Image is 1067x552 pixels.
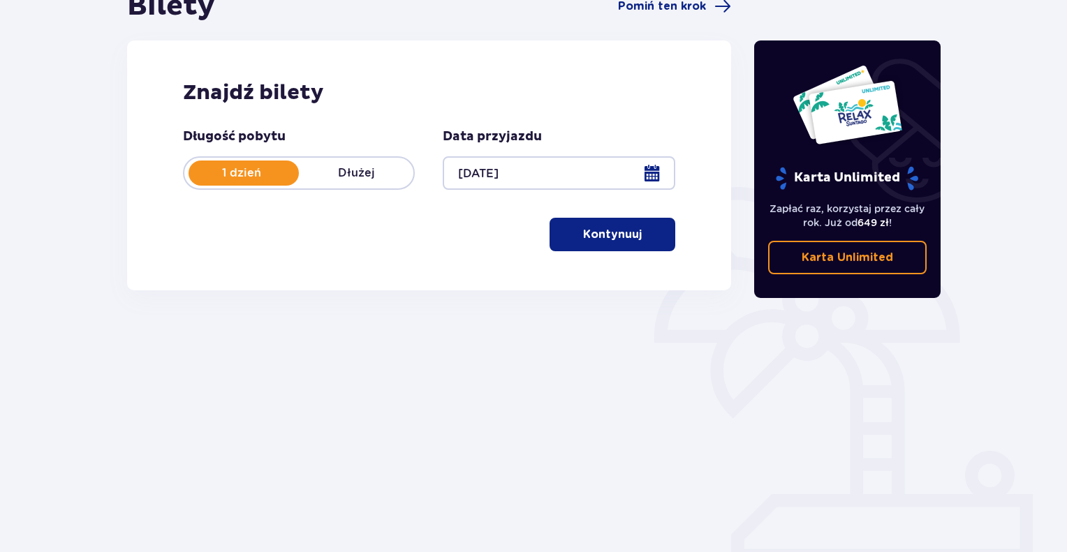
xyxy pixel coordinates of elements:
[550,218,675,251] button: Kontynuuj
[858,217,889,228] span: 649 zł
[443,128,542,145] p: Data przyjazdu
[183,128,286,145] p: Długość pobytu
[774,166,920,191] p: Karta Unlimited
[299,165,413,181] p: Dłużej
[768,241,927,274] a: Karta Unlimited
[768,202,927,230] p: Zapłać raz, korzystaj przez cały rok. Już od !
[583,227,642,242] p: Kontynuuj
[184,165,299,181] p: 1 dzień
[802,250,893,265] p: Karta Unlimited
[183,80,675,106] h2: Znajdź bilety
